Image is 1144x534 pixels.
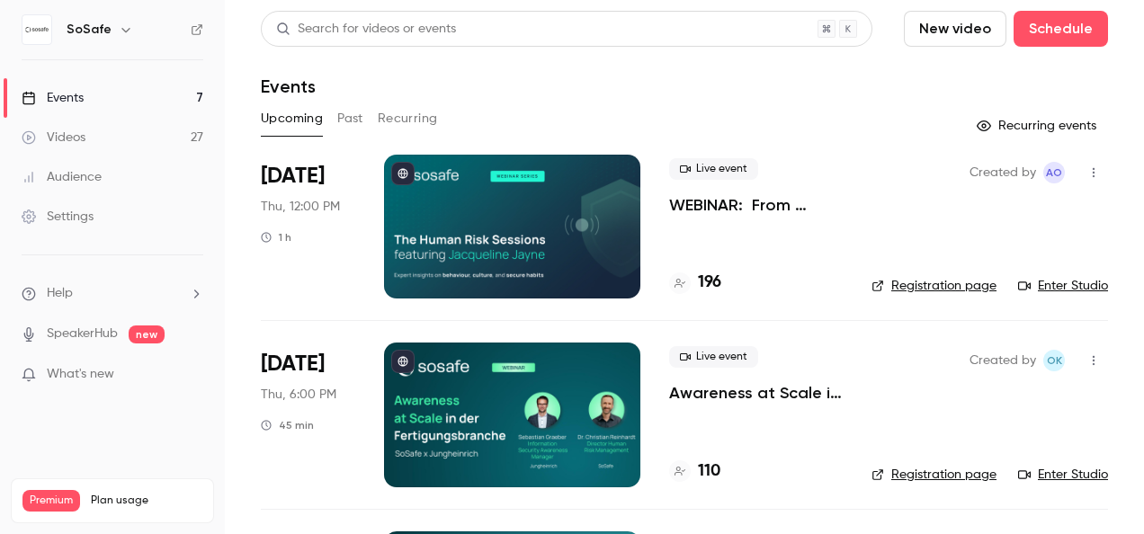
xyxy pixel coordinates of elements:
[129,325,165,343] span: new
[47,284,73,303] span: Help
[970,162,1036,183] span: Created by
[47,325,118,343] a: SpeakerHub
[1043,162,1065,183] span: Alba Oni
[261,230,291,245] div: 1 h
[22,129,85,147] div: Videos
[22,284,203,303] li: help-dropdown-opener
[698,459,720,484] h4: 110
[669,459,720,484] a: 110
[261,162,325,191] span: [DATE]
[969,111,1108,140] button: Recurring events
[67,21,112,39] h6: SoSafe
[337,104,363,133] button: Past
[261,104,323,133] button: Upcoming
[1014,11,1108,47] button: Schedule
[669,382,843,404] a: Awareness at Scale in der Fertigungsbranche
[261,418,314,432] div: 45 min
[669,346,758,368] span: Live event
[1018,466,1108,484] a: Enter Studio
[871,277,997,295] a: Registration page
[91,494,202,508] span: Plan usage
[261,386,336,404] span: Thu, 6:00 PM
[261,155,355,298] div: Sep 4 Thu, 12:00 PM (Australia/Sydney)
[871,466,997,484] a: Registration page
[1043,350,1065,371] span: Olga Krukova
[261,350,325,378] span: [DATE]
[1046,162,1062,183] span: AO
[904,11,1006,47] button: New video
[22,490,80,512] span: Premium
[261,76,316,97] h1: Events
[22,89,84,107] div: Events
[970,350,1036,371] span: Created by
[22,208,94,226] div: Settings
[182,367,203,383] iframe: Noticeable Trigger
[669,158,758,180] span: Live event
[47,365,114,384] span: What's new
[378,104,438,133] button: Recurring
[261,198,340,216] span: Thu, 12:00 PM
[276,20,456,39] div: Search for videos or events
[261,343,355,486] div: Sep 4 Thu, 10:00 AM (Europe/Berlin)
[22,168,102,186] div: Audience
[1018,277,1108,295] a: Enter Studio
[1047,350,1062,371] span: OK
[669,271,721,295] a: 196
[698,271,721,295] h4: 196
[669,194,843,216] a: WEBINAR: From Security Awareness Training to Human Risk Management
[22,15,51,44] img: SoSafe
